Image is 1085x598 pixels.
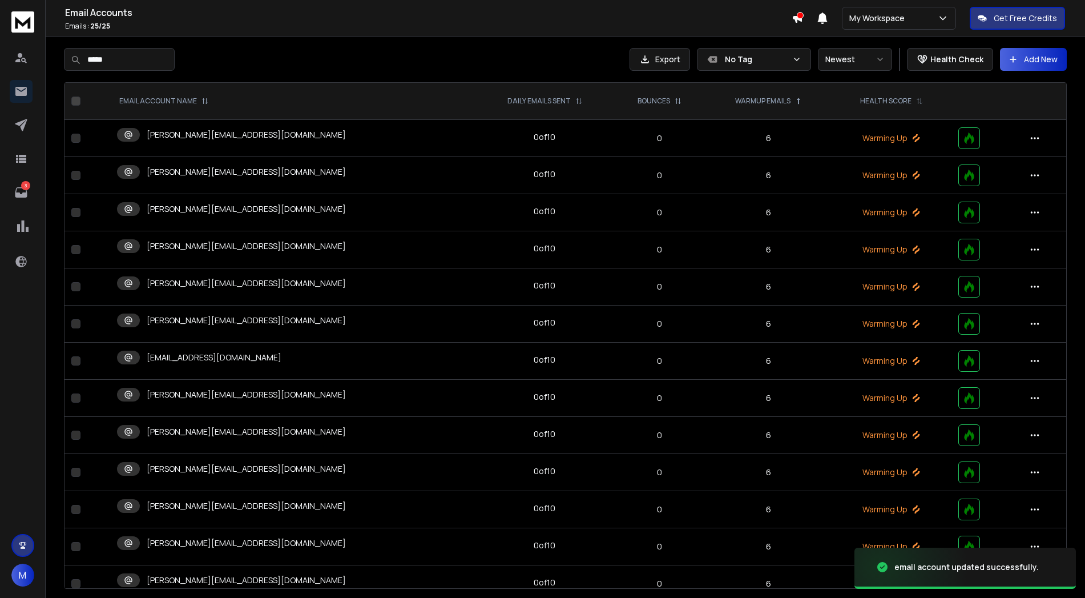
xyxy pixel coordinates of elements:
[90,21,110,31] span: 25 / 25
[970,7,1065,30] button: Get Free Credits
[147,537,346,549] p: [PERSON_NAME][EMAIL_ADDRESS][DOMAIN_NAME]
[705,306,831,343] td: 6
[620,467,699,478] p: 0
[620,281,699,292] p: 0
[10,181,33,204] a: 3
[147,166,346,178] p: [PERSON_NAME][EMAIL_ADDRESS][DOMAIN_NAME]
[838,392,945,404] p: Warming Up
[620,244,699,255] p: 0
[147,463,346,475] p: [PERSON_NAME][EMAIL_ADDRESS][DOMAIN_NAME]
[838,578,945,589] p: Warming Up
[119,97,208,106] div: EMAIL ACCOUNT NAME
[838,355,945,367] p: Warming Up
[620,318,699,330] p: 0
[705,380,831,417] td: 6
[65,22,792,31] p: Emails :
[11,11,34,33] img: logo
[1000,48,1067,71] button: Add New
[705,268,831,306] td: 6
[735,97,790,106] p: WARMUP EMAILS
[705,528,831,565] td: 6
[507,97,571,106] p: DAILY EMAILS SENT
[838,541,945,552] p: Warming Up
[818,48,892,71] button: Newest
[534,131,555,143] div: 0 of 10
[620,170,699,181] p: 0
[534,540,555,551] div: 0 of 10
[147,389,346,400] p: [PERSON_NAME][EMAIL_ADDRESS][DOMAIN_NAME]
[147,352,281,363] p: [EMAIL_ADDRESS][DOMAIN_NAME]
[849,13,909,24] p: My Workspace
[638,97,670,106] p: BOUNCES
[838,318,945,330] p: Warming Up
[534,280,555,291] div: 0 of 10
[11,564,34,587] button: M
[860,97,911,106] p: HEALTH SCORE
[725,54,788,65] p: No Tag
[620,504,699,515] p: 0
[705,157,831,194] td: 6
[705,343,831,380] td: 6
[838,504,945,515] p: Warming Up
[534,577,555,588] div: 0 of 10
[620,430,699,441] p: 0
[147,575,346,586] p: [PERSON_NAME][EMAIL_ADDRESS][DOMAIN_NAME]
[705,491,831,528] td: 6
[65,6,792,19] h1: Email Accounts
[838,207,945,218] p: Warming Up
[147,315,346,326] p: [PERSON_NAME][EMAIL_ADDRESS][DOMAIN_NAME]
[705,194,831,231] td: 6
[147,240,346,252] p: [PERSON_NAME][EMAIL_ADDRESS][DOMAIN_NAME]
[534,206,555,217] div: 0 of 10
[620,133,699,144] p: 0
[705,454,831,491] td: 6
[994,13,1057,24] p: Get Free Credits
[705,231,831,268] td: 6
[894,561,1039,573] div: email account updated successfully.
[620,541,699,552] p: 0
[620,207,699,218] p: 0
[838,281,945,292] p: Warming Up
[705,417,831,454] td: 6
[838,467,945,478] p: Warming Up
[620,392,699,404] p: 0
[838,430,945,441] p: Warming Up
[147,203,346,215] p: [PERSON_NAME][EMAIL_ADDRESS][DOMAIN_NAME]
[147,500,346,512] p: [PERSON_NAME][EMAIL_ADDRESS][DOMAIN_NAME]
[534,354,555,366] div: 0 of 10
[838,133,945,144] p: Warming Up
[534,243,555,254] div: 0 of 10
[534,391,555,403] div: 0 of 10
[838,244,945,255] p: Warming Up
[534,317,555,328] div: 0 of 10
[534,503,555,514] div: 0 of 10
[534,168,555,180] div: 0 of 10
[147,129,346,141] p: [PERSON_NAME][EMAIL_ADDRESS][DOMAIN_NAME]
[907,48,993,71] button: Health Check
[630,48,690,71] button: Export
[534,465,555,477] div: 0 of 10
[620,355,699,367] p: 0
[21,181,30,190] p: 3
[147,426,346,438] p: [PERSON_NAME][EMAIL_ADDRESS][DOMAIN_NAME]
[930,54,983,65] p: Health Check
[705,120,831,157] td: 6
[147,278,346,289] p: [PERSON_NAME][EMAIL_ADDRESS][DOMAIN_NAME]
[838,170,945,181] p: Warming Up
[534,428,555,440] div: 0 of 10
[620,578,699,589] p: 0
